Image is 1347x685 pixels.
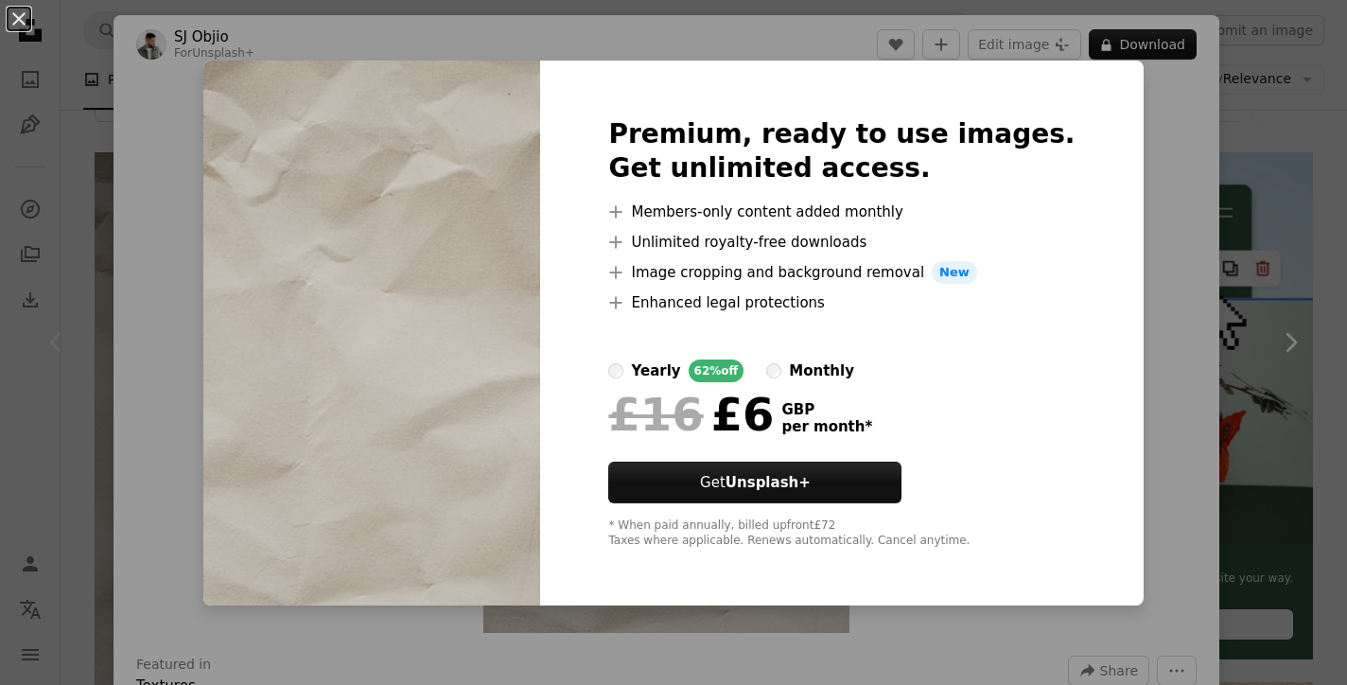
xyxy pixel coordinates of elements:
button: GetUnsplash+ [608,462,901,503]
li: Members-only content added monthly [608,201,1075,223]
h2: Premium, ready to use images. Get unlimited access. [608,117,1075,185]
input: monthly [766,363,781,378]
span: per month * [781,418,872,435]
span: £16 [608,390,703,439]
li: Enhanced legal protections [608,291,1075,314]
span: New [932,261,977,284]
input: yearly62%off [608,363,623,378]
div: * When paid annually, billed upfront £72 Taxes where applicable. Renews automatically. Cancel any... [608,518,1075,549]
img: premium_photo-1672944876342-4090164e1c04 [203,61,540,606]
li: Unlimited royalty-free downloads [608,231,1075,254]
li: Image cropping and background removal [608,261,1075,284]
div: yearly [631,360,680,382]
div: monthly [789,360,854,382]
span: GBP [781,401,872,418]
div: £6 [608,390,774,439]
div: 62% off [689,360,744,382]
strong: Unsplash+ [726,474,811,491]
